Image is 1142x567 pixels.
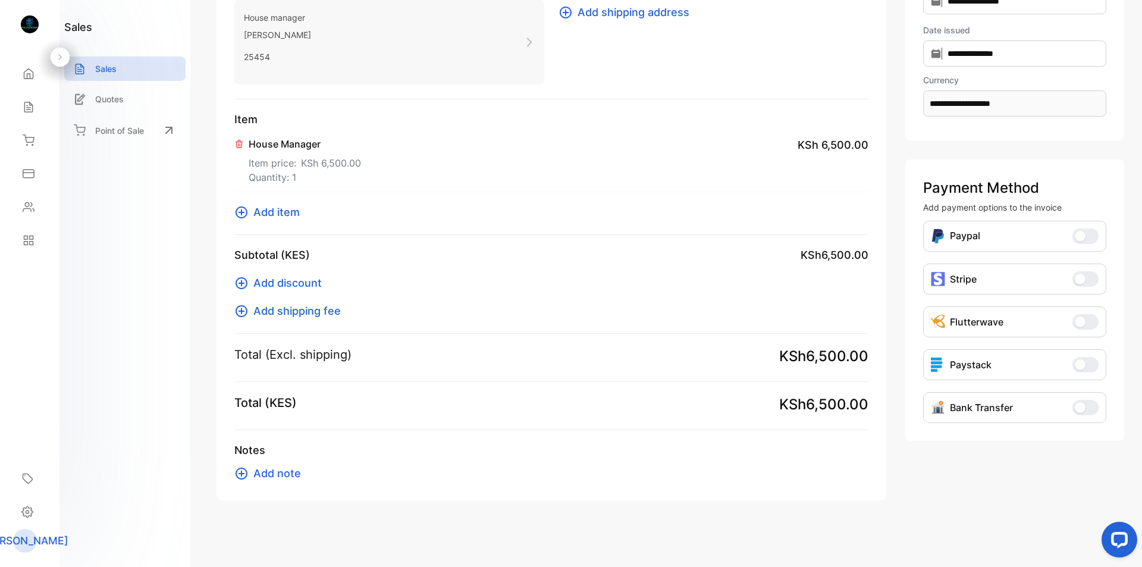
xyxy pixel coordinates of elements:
[249,137,361,151] p: House Manager
[95,62,117,75] p: Sales
[21,15,39,33] img: logo
[779,346,868,367] span: KSh6,500.00
[234,465,308,481] button: Add note
[244,9,311,26] p: House manager
[923,177,1106,199] p: Payment Method
[244,48,311,65] p: 25454
[931,272,945,286] img: icon
[234,204,307,220] button: Add item
[301,156,361,170] span: KSh 6,500.00
[234,303,348,319] button: Add shipping fee
[950,400,1013,415] p: Bank Transfer
[234,346,352,364] p: Total (Excl. shipping)
[798,137,868,153] span: KSh 6,500.00
[234,394,297,412] p: Total (KES)
[253,465,301,481] span: Add note
[923,201,1106,214] p: Add payment options to the invoice
[931,315,945,329] img: Icon
[931,358,945,372] img: icon
[253,275,322,291] span: Add discount
[64,87,186,111] a: Quotes
[95,93,124,105] p: Quotes
[559,4,697,20] button: Add shipping address
[64,19,92,35] h1: sales
[1092,517,1142,567] iframe: LiveChat chat widget
[253,204,300,220] span: Add item
[931,400,945,415] img: Icon
[950,315,1003,329] p: Flutterwave
[923,74,1106,86] label: Currency
[234,111,868,127] p: Item
[64,57,186,81] a: Sales
[234,442,868,458] p: Notes
[578,4,689,20] span: Add shipping address
[950,358,992,372] p: Paystack
[234,247,310,263] p: Subtotal (KES)
[244,26,311,43] p: [PERSON_NAME]
[253,303,341,319] span: Add shipping fee
[801,247,868,263] span: KSh6,500.00
[923,24,1106,36] label: Date issued
[950,272,977,286] p: Stripe
[249,170,361,184] p: Quantity: 1
[95,124,144,137] p: Point of Sale
[249,151,361,170] p: Item price:
[64,117,186,143] a: Point of Sale
[779,394,868,415] span: KSh6,500.00
[234,275,329,291] button: Add discount
[950,228,980,244] p: Paypal
[931,228,945,244] img: Icon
